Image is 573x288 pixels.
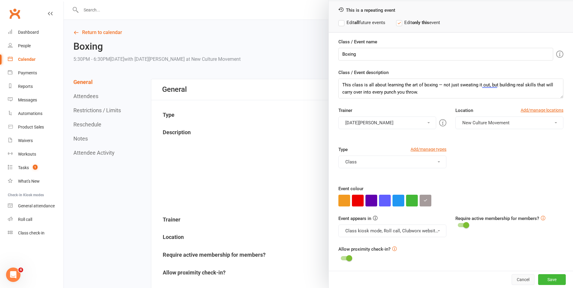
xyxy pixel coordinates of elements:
label: Edit event [396,19,440,26]
button: Save [538,274,566,285]
a: General attendance kiosk mode [8,199,63,213]
div: Dashboard [18,30,39,35]
a: Tasks 1 [8,161,63,175]
div: Waivers [18,138,33,143]
label: Location [455,107,473,114]
a: Workouts [8,147,63,161]
label: Event colour [338,185,363,192]
div: Calendar [18,57,35,62]
input: Enter event name [338,48,553,60]
button: Cancel [512,274,534,285]
div: Automations [18,111,42,116]
div: Workouts [18,152,36,156]
a: Roll call [8,213,63,226]
div: Product Sales [18,125,44,129]
a: Messages [8,93,63,107]
a: Reports [8,80,63,93]
button: New Culture Movement [455,116,563,129]
div: Class check-in [18,231,45,235]
a: Class kiosk mode [8,226,63,240]
a: Clubworx [7,6,22,21]
span: 4 [18,268,23,272]
div: What's New [18,179,40,184]
label: Allow proximity check-in? [338,246,390,253]
div: Tasks [18,165,29,170]
button: Class [338,156,446,168]
span: New Culture Movement [462,120,510,125]
div: General attendance [18,203,55,208]
a: Add/manage locations [521,107,563,113]
a: Payments [8,66,63,80]
a: Product Sales [8,120,63,134]
div: Payments [18,70,37,75]
strong: all [354,20,359,25]
div: Reports [18,84,33,89]
span: 1 [33,165,38,170]
label: Require active membership for members? [455,216,539,221]
button: Class kiosk mode, Roll call, Clubworx website calendar and Mobile app [338,225,446,237]
a: Automations [8,107,63,120]
a: Add/manage types [411,146,446,153]
label: Event appears in [338,215,371,222]
a: What's New [8,175,63,188]
div: Messages [18,98,37,102]
div: This is a repeating event [338,7,563,13]
a: Calendar [8,53,63,66]
label: Trainer [338,107,352,114]
div: People [18,43,31,48]
a: Dashboard [8,26,63,39]
iframe: Intercom live chat [6,268,20,282]
button: [DATE][PERSON_NAME] [338,116,436,129]
label: Type [338,146,348,153]
label: Edit future events [338,19,385,26]
strong: only this [412,20,429,25]
label: Class / Event description [338,69,389,76]
div: Roll call [18,217,32,222]
a: People [8,39,63,53]
label: Class / Event name [338,38,377,45]
a: Waivers [8,134,63,147]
